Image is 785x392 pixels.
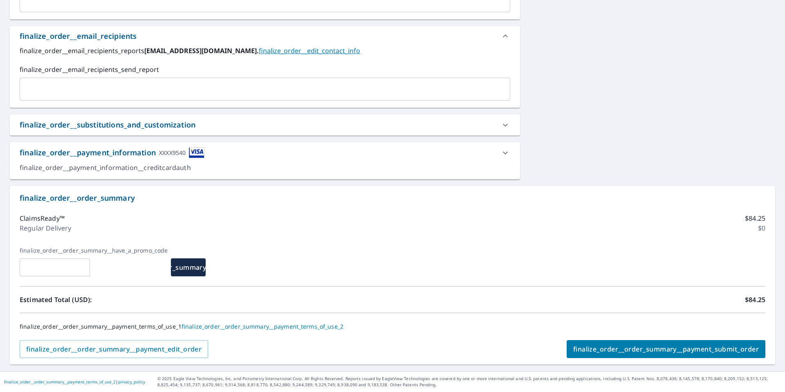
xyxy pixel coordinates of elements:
[20,65,510,74] label: finalize_order__email_recipients_send_report
[567,340,765,358] button: finalize_order__order_summary__payment_submit_order
[20,193,765,204] p: finalize_order__order_summary
[20,247,168,254] label: finalize_order__order_summary__have_a_promo_code
[20,323,765,330] p: finalize_order__order_summary__payment_terms_of_use_1
[177,263,199,272] span: finalize_order__order_summary__apply_promo_code
[182,323,343,330] a: finalize_order__order_summary__payment_terms_of_use_2
[20,295,392,305] p: Estimated Total (USD):
[259,46,360,55] a: EditContactInfo
[10,142,520,163] div: finalize_order__payment_informationXXXX9540cardImage
[4,379,116,385] a: finalize_order__order_summary__payment_terms_of_use_2
[758,223,765,233] p: $0
[745,295,765,305] p: $84.25
[171,258,206,276] button: finalize_order__order_summary__apply_promo_code
[20,119,195,130] div: finalize_order__substitutions_and_customization
[20,147,204,158] div: finalize_order__payment_information
[20,31,137,42] div: finalize_order__email_recipients
[26,345,202,354] span: finalize_order__order_summary__payment_edit_order
[118,379,145,385] a: privacy_policy
[144,46,259,55] b: [EMAIL_ADDRESS][DOMAIN_NAME].
[20,163,510,172] div: finalize_order__payment_information__creditcardauth
[10,26,520,46] div: finalize_order__email_recipients
[573,345,759,354] span: finalize_order__order_summary__payment_submit_order
[157,376,781,388] p: © 2025 Eagle View Technologies, Inc. and Pictometry International Corp. All Rights Reserved. Repo...
[745,213,765,223] p: $84.25
[4,379,145,384] p: |
[20,46,510,56] label: finalize_order__email_recipients_reports
[189,147,204,158] img: cardImage
[159,147,186,158] div: XXXX9540
[10,114,520,135] div: finalize_order__substitutions_and_customization
[20,340,208,358] button: finalize_order__order_summary__payment_edit_order
[20,213,65,223] p: ClaimsReady™
[20,223,71,233] p: Regular Delivery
